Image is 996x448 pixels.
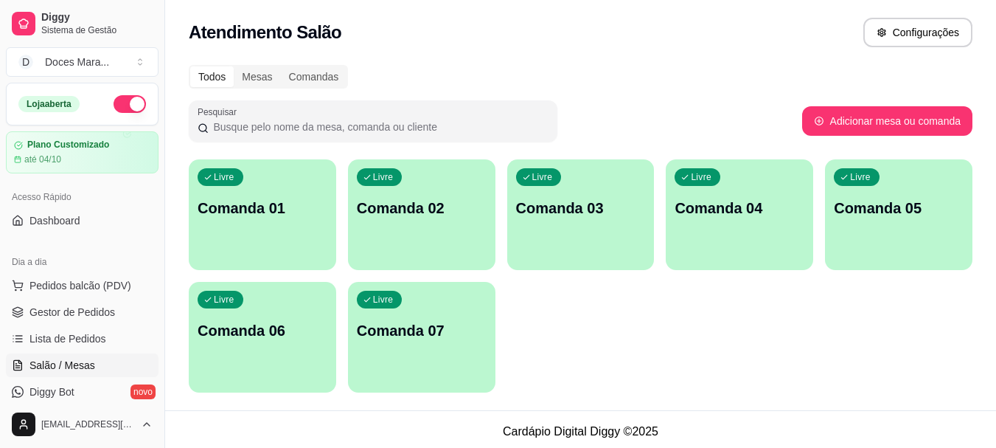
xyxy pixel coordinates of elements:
button: LivreComanda 07 [348,282,495,393]
p: Comanda 06 [198,320,327,341]
a: Lista de Pedidos [6,327,159,351]
p: Comanda 07 [357,320,487,341]
div: Mesas [234,66,280,87]
p: Livre [214,171,234,183]
p: Comanda 01 [198,198,327,218]
div: Doces Mara ... [45,55,109,69]
a: Dashboard [6,209,159,232]
div: Todos [190,66,234,87]
button: LivreComanda 02 [348,159,495,270]
a: Plano Customizadoaté 04/10 [6,131,159,173]
button: LivreComanda 05 [825,159,972,270]
p: Livre [214,294,234,306]
p: Livre [691,171,711,183]
span: Dashboard [29,213,80,228]
span: [EMAIL_ADDRESS][DOMAIN_NAME] [41,418,135,430]
a: Diggy Botnovo [6,380,159,404]
p: Comanda 03 [516,198,646,218]
div: Acesso Rápido [6,185,159,209]
button: LivreComanda 04 [666,159,813,270]
p: Livre [850,171,871,183]
p: Comanda 05 [834,198,964,218]
span: Diggy Bot [29,385,74,399]
span: Salão / Mesas [29,358,95,373]
div: Comandas [281,66,347,87]
span: Pedidos balcão (PDV) [29,278,131,293]
a: Gestor de Pedidos [6,300,159,324]
button: LivreComanda 03 [507,159,655,270]
a: DiggySistema de Gestão [6,6,159,41]
input: Pesquisar [209,120,549,134]
p: Livre [373,171,394,183]
button: [EMAIL_ADDRESS][DOMAIN_NAME] [6,407,159,442]
button: Alterar Status [114,95,146,113]
span: Lista de Pedidos [29,331,106,346]
button: Configurações [863,18,972,47]
span: D [18,55,33,69]
article: até 04/10 [24,154,61,165]
p: Comanda 02 [357,198,487,218]
span: Sistema de Gestão [41,24,153,36]
button: LivreComanda 06 [189,282,336,393]
span: Gestor de Pedidos [29,305,115,320]
h2: Atendimento Salão [189,21,341,44]
p: Comanda 04 [675,198,804,218]
a: Salão / Mesas [6,354,159,377]
button: Pedidos balcão (PDV) [6,274,159,297]
button: LivreComanda 01 [189,159,336,270]
p: Livre [373,294,394,306]
div: Dia a dia [6,250,159,274]
label: Pesquisar [198,106,242,118]
span: Diggy [41,11,153,24]
p: Livre [532,171,553,183]
button: Select a team [6,47,159,77]
button: Adicionar mesa ou comanda [802,106,972,136]
article: Plano Customizado [27,139,109,151]
div: Loja aberta [18,96,80,112]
